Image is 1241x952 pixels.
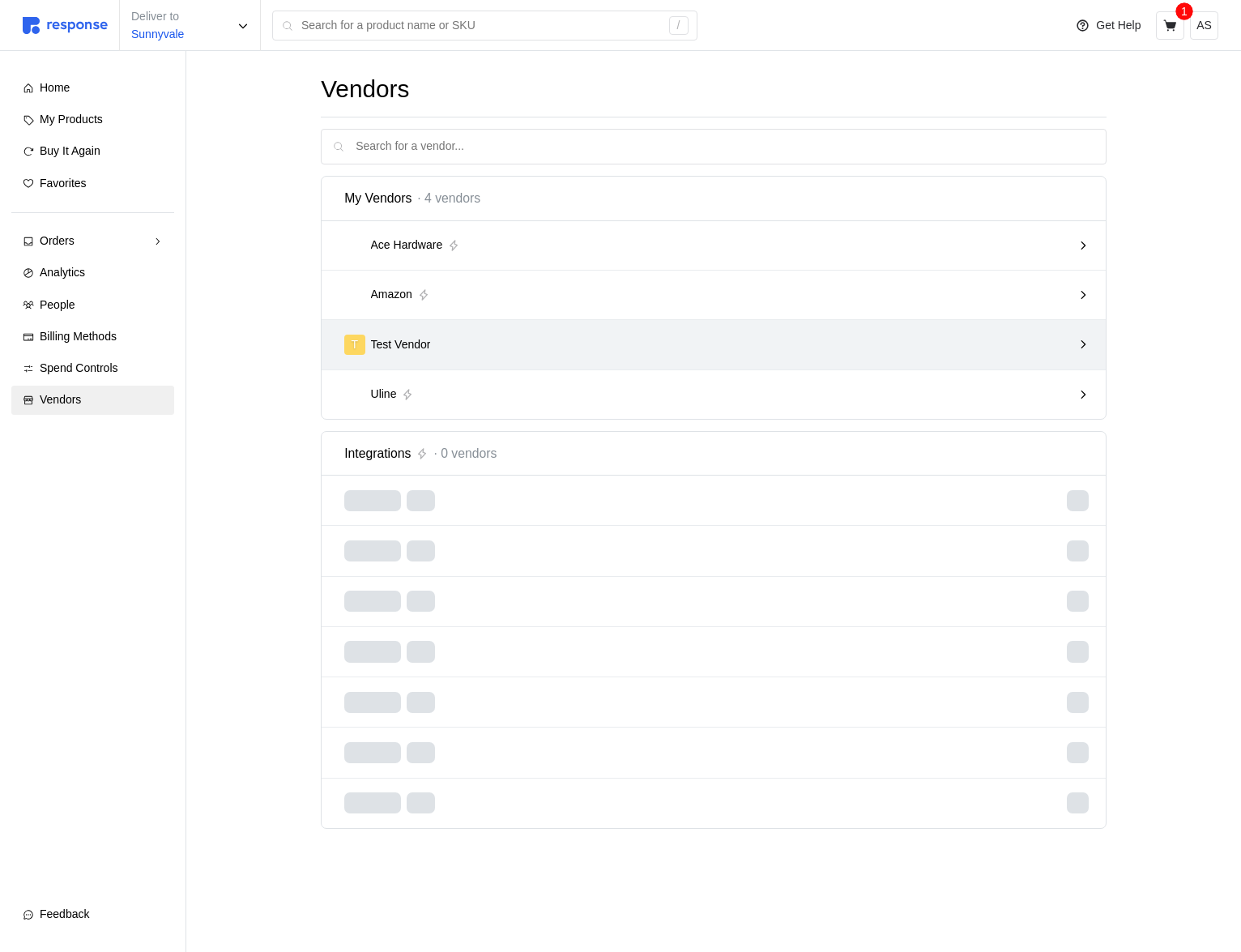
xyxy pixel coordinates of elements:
[417,188,480,208] span: · 4 vendors
[11,137,174,166] a: Buy It Again
[352,336,359,354] p: T
[40,81,70,94] span: Home
[301,11,660,41] input: Search for a product name or SKU
[11,322,174,352] a: Billing Methods
[40,177,87,190] span: Favorites
[11,386,174,415] a: Vendors
[371,336,431,354] p: Test Vendor
[1196,17,1212,35] p: AS
[356,130,1094,164] input: Search for a vendor...
[11,258,174,288] a: Analytics
[1096,17,1141,35] p: Get Help
[40,233,146,250] div: Orders
[11,291,174,320] a: People
[1190,11,1218,40] button: AS
[371,286,412,304] p: Amazon
[40,330,117,343] span: Billing Methods
[131,8,184,26] p: Deliver to
[11,227,174,256] a: Orders
[40,907,89,920] span: Feedback
[40,298,75,311] span: People
[1181,2,1188,20] p: 1
[371,386,397,403] p: Uline
[11,74,174,103] a: Home
[669,16,689,36] div: /
[11,900,174,929] button: Feedback
[344,188,412,208] span: My Vendors
[40,393,81,406] span: Vendors
[1066,11,1150,41] button: Get Help
[40,113,103,126] span: My Products
[11,354,174,383] a: Spend Controls
[321,74,1107,105] h1: Vendors
[40,266,85,279] span: Analytics
[433,443,497,463] span: · 0 vendors
[131,26,184,44] p: Sunnyvale
[11,105,174,134] a: My Products
[11,169,174,199] a: Favorites
[371,237,443,254] p: Ace Hardware
[23,17,108,34] img: svg%3e
[40,144,100,157] span: Buy It Again
[344,443,411,463] span: Integrations
[40,361,118,374] span: Spend Controls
